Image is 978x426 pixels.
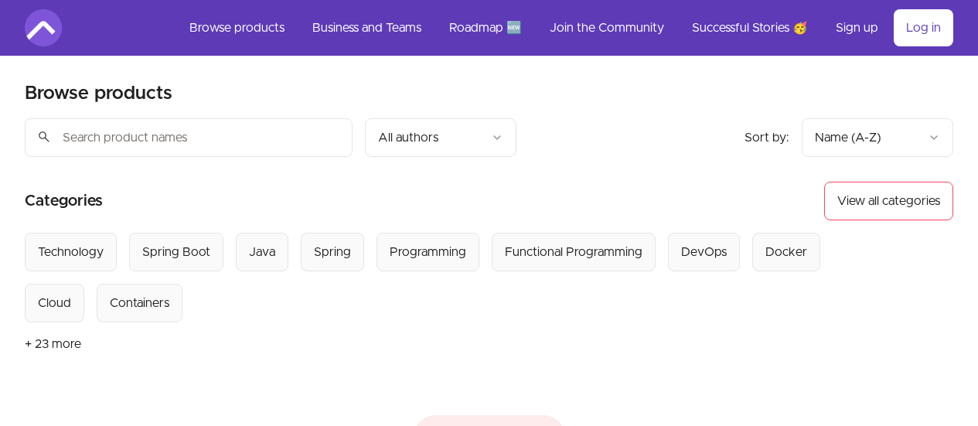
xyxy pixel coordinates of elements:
[110,294,169,312] div: Containers
[680,9,820,46] a: Successful Stories 🥳
[390,243,466,261] div: Programming
[745,131,789,144] span: Sort by:
[177,9,297,46] a: Browse products
[249,243,275,261] div: Java
[802,118,953,157] button: Product sort options
[25,182,103,220] h2: Categories
[300,9,434,46] a: Business and Teams
[894,9,953,46] a: Log in
[38,294,71,312] div: Cloud
[25,322,81,366] button: + 23 more
[25,81,172,106] h2: Browse products
[314,243,351,261] div: Spring
[681,243,727,261] div: DevOps
[37,126,51,148] span: search
[38,243,104,261] div: Technology
[25,118,353,157] input: Search product names
[25,9,62,46] img: Amigoscode logo
[437,9,534,46] a: Roadmap 🆕
[365,118,516,157] button: Filter by author
[823,9,891,46] a: Sign up
[765,243,807,261] div: Docker
[142,243,210,261] div: Spring Boot
[824,182,953,220] button: View all categories
[177,9,953,46] nav: Main
[505,243,642,261] div: Functional Programming
[537,9,676,46] a: Join the Community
